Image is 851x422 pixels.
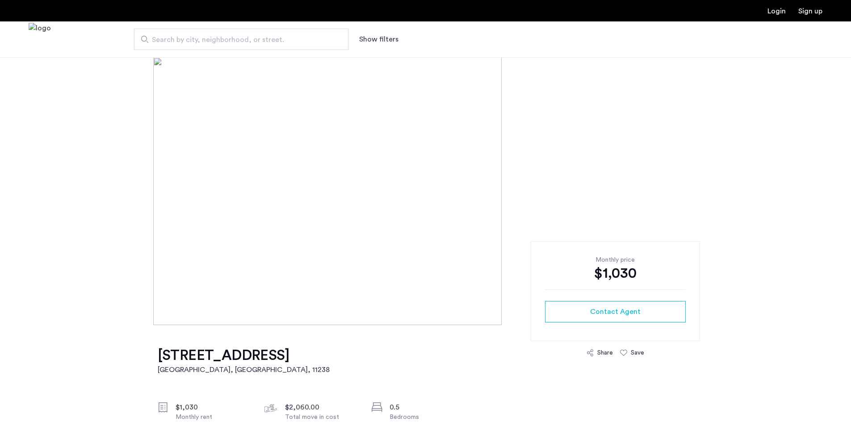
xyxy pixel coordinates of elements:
[158,347,330,364] h1: [STREET_ADDRESS]
[545,264,686,282] div: $1,030
[631,348,644,357] div: Save
[134,29,348,50] input: Apartment Search
[390,402,465,413] div: 0.5
[590,306,641,317] span: Contact Agent
[29,23,51,56] a: Cazamio Logo
[597,348,613,357] div: Share
[798,8,822,15] a: Registration
[285,402,360,413] div: $2,060.00
[545,255,686,264] div: Monthly price
[176,413,251,422] div: Monthly rent
[153,57,698,325] img: [object%20Object]
[359,34,398,45] button: Show or hide filters
[158,347,330,375] a: [STREET_ADDRESS][GEOGRAPHIC_DATA], [GEOGRAPHIC_DATA], 11238
[158,364,330,375] h2: [GEOGRAPHIC_DATA], [GEOGRAPHIC_DATA] , 11238
[176,402,251,413] div: $1,030
[152,34,323,45] span: Search by city, neighborhood, or street.
[545,301,686,322] button: button
[390,413,465,422] div: Bedrooms
[767,8,786,15] a: Login
[29,23,51,56] img: logo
